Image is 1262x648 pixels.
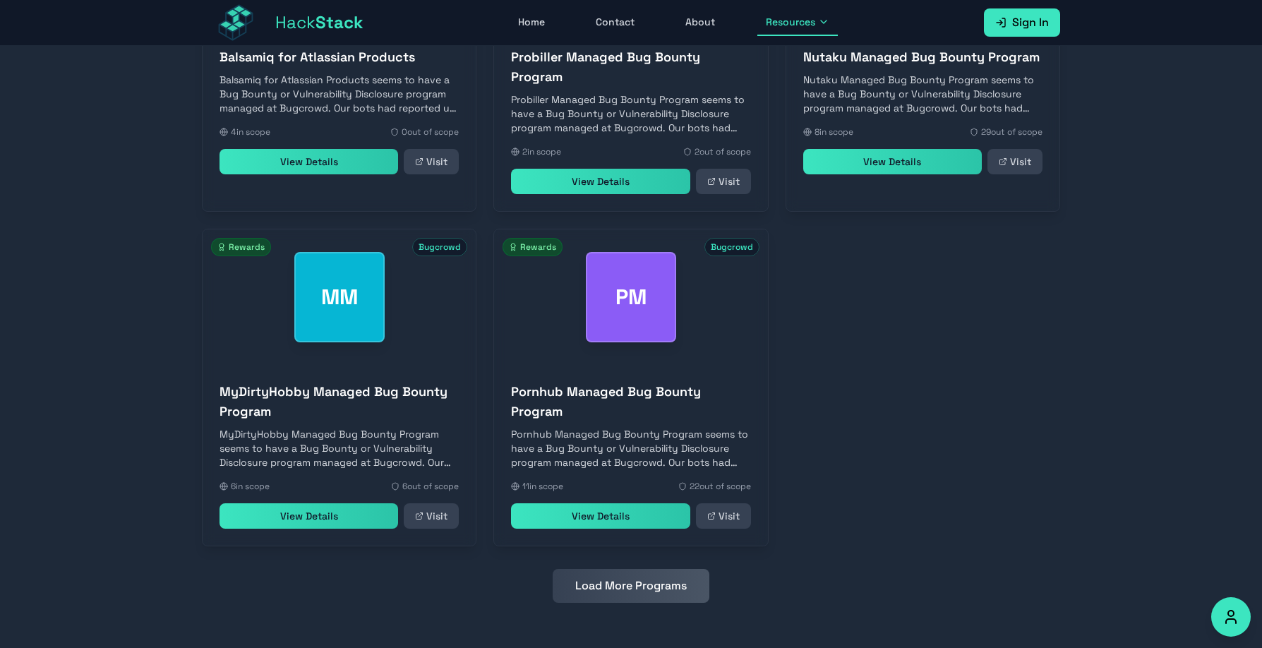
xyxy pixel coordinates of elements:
div: MyDirtyHobby Managed Bug Bounty Program [294,252,385,342]
a: Home [510,9,553,36]
a: View Details [220,503,398,529]
h3: Pornhub Managed Bug Bounty Program [511,382,750,421]
span: 6 out of scope [402,481,459,492]
span: Resources [766,15,815,29]
span: Sign In [1012,14,1049,31]
a: Visit [404,149,459,174]
a: View Details [511,169,690,194]
h3: Balsamiq for Atlassian Products [220,47,459,67]
p: MyDirtyHobby Managed Bug Bounty Program seems to have a Bug Bounty or Vulnerability Disclosure pr... [220,427,459,469]
a: Visit [696,503,751,529]
a: Visit [696,169,751,194]
span: Stack [315,11,363,33]
p: Pornhub Managed Bug Bounty Program seems to have a Bug Bounty or Vulnerability Disclosure program... [511,427,750,469]
a: Visit [987,149,1042,174]
h3: MyDirtyHobby Managed Bug Bounty Program [220,382,459,421]
p: Nutaku Managed Bug Bounty Program seems to have a Bug Bounty or Vulnerability Disclosure program ... [803,73,1042,115]
p: Probiller Managed Bug Bounty Program seems to have a Bug Bounty or Vulnerability Disclosure progr... [511,92,750,135]
span: 2 out of scope [695,146,751,157]
span: 4 in scope [231,126,270,138]
span: 2 in scope [522,146,561,157]
span: 29 out of scope [981,126,1042,138]
a: About [677,9,723,36]
span: Hack [275,11,363,34]
span: 11 in scope [522,481,563,492]
a: View Details [511,503,690,529]
h3: Probiller Managed Bug Bounty Program [511,47,750,87]
span: Rewards [503,238,563,256]
p: Balsamiq for Atlassian Products seems to have a Bug Bounty or Vulnerability Disclosure program ma... [220,73,459,115]
span: Bugcrowd [704,238,759,256]
span: 0 out of scope [402,126,459,138]
button: Accessibility Options [1211,597,1251,637]
a: View Details [803,149,982,174]
h3: Nutaku Managed Bug Bounty Program [803,47,1042,67]
button: Resources [757,9,838,36]
span: Bugcrowd [412,238,467,256]
span: 8 in scope [815,126,853,138]
a: Visit [404,503,459,529]
a: Sign In [984,8,1060,37]
a: View Details [220,149,398,174]
span: 22 out of scope [690,481,751,492]
button: Load More Programs [553,569,709,603]
a: Contact [587,9,643,36]
span: 6 in scope [231,481,270,492]
div: Pornhub Managed Bug Bounty Program [586,252,676,342]
span: Rewards [211,238,271,256]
